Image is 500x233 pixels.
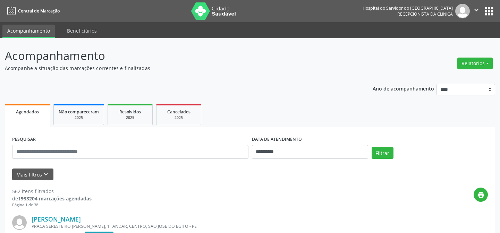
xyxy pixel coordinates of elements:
[474,188,488,202] button: print
[5,47,348,64] p: Acompanhamento
[372,147,393,159] button: Filtrar
[62,25,102,37] a: Beneficiários
[477,191,485,199] i: print
[113,115,147,120] div: 2025
[455,4,470,18] img: img
[32,223,384,229] div: PRACA SERESTEIRO [PERSON_NAME], 1º ANDAR, CENTRO, SAO JOSE DO EGITO - PE
[457,58,493,69] button: Relatórios
[470,4,483,18] button: 
[363,5,453,11] div: Hospital do Servidor do [GEOGRAPHIC_DATA]
[12,169,53,181] button: Mais filtroskeyboard_arrow_down
[2,25,55,38] a: Acompanhamento
[12,195,92,202] div: de
[252,134,302,145] label: DATA DE ATENDIMENTO
[32,215,81,223] a: [PERSON_NAME]
[483,5,495,17] button: apps
[18,195,92,202] strong: 1933204 marcações agendadas
[5,64,348,72] p: Acompanhe a situação das marcações correntes e finalizadas
[59,109,99,115] span: Não compareceram
[12,188,92,195] div: 562 itens filtrados
[167,109,190,115] span: Cancelados
[12,134,36,145] label: PESQUISAR
[161,115,196,120] div: 2025
[42,171,50,178] i: keyboard_arrow_down
[5,5,60,17] a: Central de Marcação
[119,109,141,115] span: Resolvidos
[18,8,60,14] span: Central de Marcação
[59,115,99,120] div: 2025
[16,109,39,115] span: Agendados
[12,215,27,230] img: img
[473,6,480,14] i: 
[397,11,453,17] span: Recepcionista da clínica
[12,202,92,208] div: Página 1 de 38
[373,84,434,93] p: Ano de acompanhamento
